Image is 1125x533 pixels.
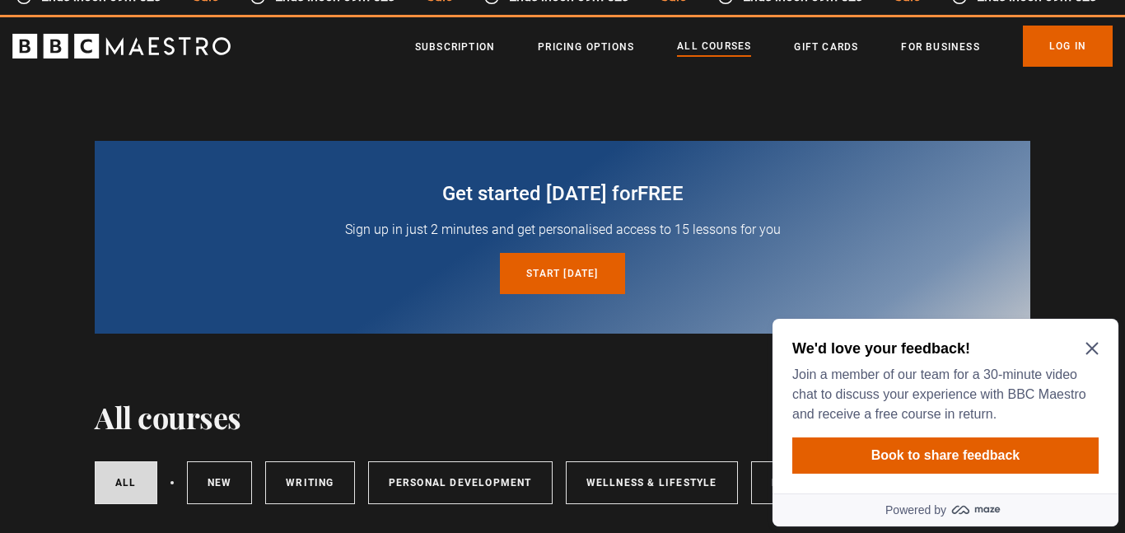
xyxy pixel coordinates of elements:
[901,39,979,55] a: For business
[26,53,326,112] p: Join a member of our team for a 30-minute video chat to discuss your experience with BBC Maestro ...
[134,180,991,207] h2: Get started [DATE] for
[566,461,738,504] a: Wellness & Lifestyle
[794,39,858,55] a: Gift Cards
[187,461,253,504] a: New
[320,30,333,43] button: Close Maze Prompt
[95,400,241,434] h1: All courses
[415,39,495,55] a: Subscription
[134,220,991,240] p: Sign up in just 2 minutes and get personalised access to 15 lessons for you
[415,26,1113,67] nav: Primary
[677,38,751,56] a: All Courses
[26,26,326,46] h2: We'd love your feedback!
[368,461,553,504] a: Personal Development
[7,7,352,214] div: Optional study invitation
[26,125,333,161] button: Book to share feedback
[538,39,634,55] a: Pricing Options
[637,182,684,205] span: free
[7,181,352,214] a: Powered by maze
[751,461,871,504] a: Food & Drink
[500,253,624,294] a: Start [DATE]
[265,461,354,504] a: Writing
[95,461,157,504] a: All
[12,34,231,58] svg: BBC Maestro
[1023,26,1113,67] a: Log In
